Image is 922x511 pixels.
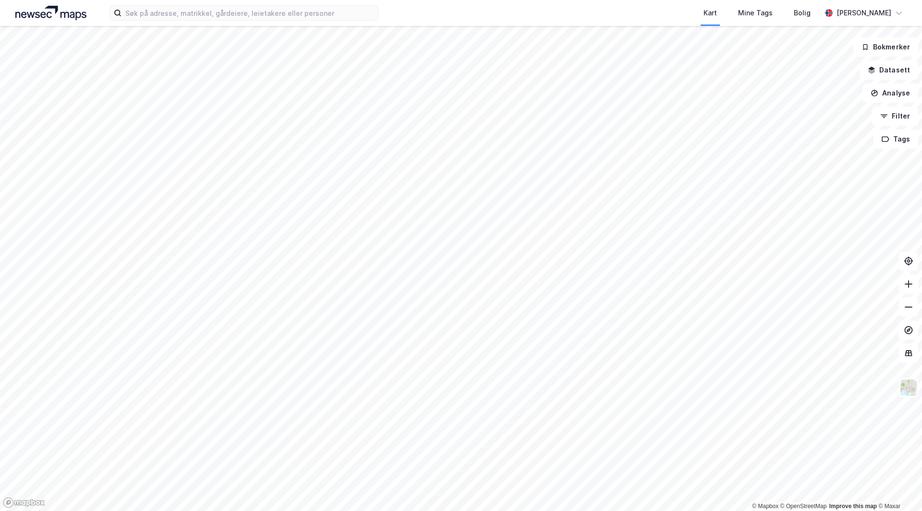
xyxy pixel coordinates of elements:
[873,130,918,149] button: Tags
[853,37,918,57] button: Bokmerker
[862,83,918,103] button: Analyse
[874,465,922,511] iframe: Chat Widget
[860,60,918,80] button: Datasett
[829,503,877,510] a: Improve this map
[3,497,45,508] a: Mapbox homepage
[874,465,922,511] div: Kontrollprogram for chat
[121,6,378,20] input: Søk på adresse, matrikkel, gårdeiere, leietakere eller personer
[872,107,918,126] button: Filter
[738,7,773,19] div: Mine Tags
[752,503,778,510] a: Mapbox
[794,7,811,19] div: Bolig
[899,379,918,397] img: Z
[15,6,86,20] img: logo.a4113a55bc3d86da70a041830d287a7e.svg
[704,7,717,19] div: Kart
[780,503,827,510] a: OpenStreetMap
[837,7,891,19] div: [PERSON_NAME]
